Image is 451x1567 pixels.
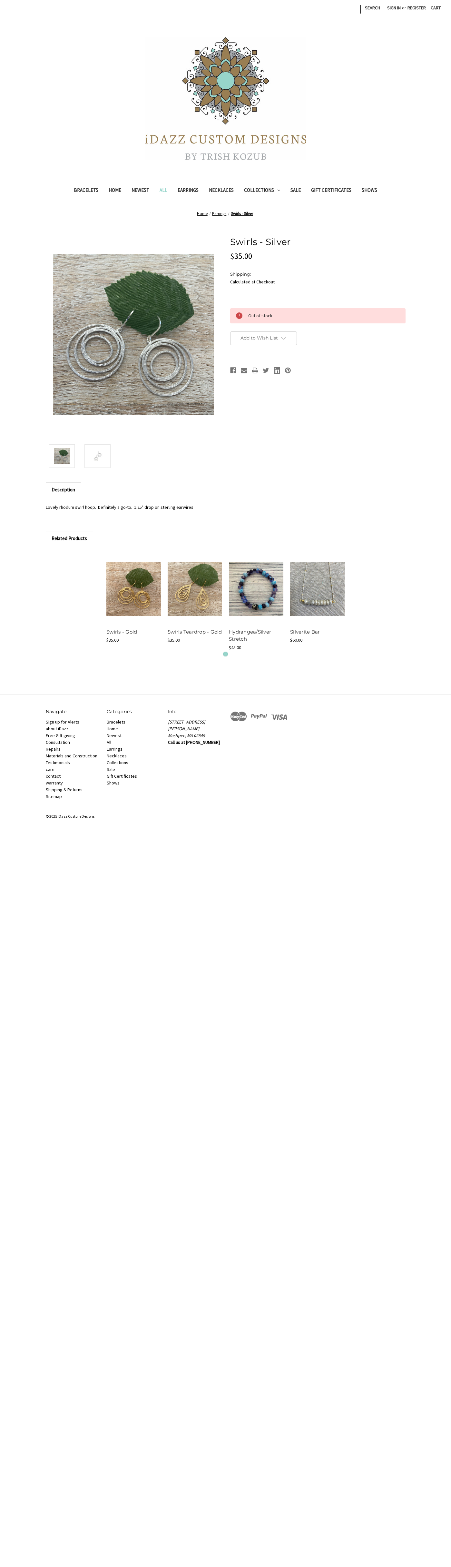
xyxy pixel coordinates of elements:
a: Sitemap [46,793,62,799]
a: Shipping & Returns [46,787,83,793]
a: Swirls - Gold [106,553,161,625]
img: Silverite Bar [290,562,345,616]
a: Shows [357,183,382,199]
img: Swirls Teardrop - Gold [168,562,222,616]
a: Description [46,483,81,497]
a: Collections [107,760,128,765]
a: Testimonials [46,760,70,765]
a: Bracelets [107,719,125,725]
nav: Breadcrumb [46,211,406,217]
a: Free Gift-giving Consultation [46,733,75,745]
a: Swirls Teardrop - Gold [168,553,222,625]
a: Bracelets [69,183,103,199]
a: care [46,766,54,772]
a: contact [46,773,61,779]
a: Necklaces [204,183,239,199]
h1: Swirls - Silver [230,235,406,249]
a: Collections [239,183,285,199]
li: | [359,3,361,15]
a: All [107,739,111,745]
button: 1 of 1 [223,652,228,656]
span: $60.00 [290,637,302,643]
a: Newest [107,733,122,738]
h5: Categories [107,708,161,715]
img: iDazz Custom Designs [145,37,306,160]
a: about iDazz [46,726,68,732]
a: Swirls Teardrop - Gold [168,629,222,635]
a: Home [197,211,208,216]
a: Sale [285,183,306,199]
strong: Call us at [PHONE_NUMBER] [168,739,220,745]
a: Earrings [107,746,123,752]
a: Gift Certificates [107,773,137,779]
a: Add to Wish List [230,331,297,345]
dt: Shipping: [230,271,404,278]
a: Silverite Bar [290,629,320,635]
a: Home [103,183,126,199]
a: Earrings [212,211,226,216]
a: Silverite Bar [290,553,345,625]
p: Lovely rhodum swirl hoop. Definitely a go-to. 1.25" drop on sterling earwires [46,504,406,511]
img: Swirls - Gold [106,562,161,616]
img: Swirls - Silver [54,445,70,467]
img: Swirls - Silver [53,254,214,415]
a: Home [107,726,118,732]
a: All [154,183,172,199]
h5: Info [168,708,222,715]
img: Hydrangea/Silver Stretch [229,562,283,616]
a: Swirls - Silver [231,211,253,216]
span: Add to Wish List [240,335,278,341]
a: warranty [46,780,63,786]
span: or [401,5,407,11]
a: Repairs [46,746,61,752]
span: $35.00 [168,637,180,643]
span: Cart [431,5,441,11]
h5: Navigate [46,708,100,715]
img: Swirls - Silver [90,445,106,467]
span: $45.00 [229,645,241,650]
a: Sign up for Alerts [46,719,79,725]
a: Shows [107,780,120,786]
a: Necklaces [107,753,127,759]
a: Sale [107,766,115,772]
p: © 2025 iDazz Custom Designs [46,813,406,819]
a: Earrings [172,183,204,199]
a: Hydrangea/Silver Stretch [229,629,271,642]
address: [STREET_ADDRESS][PERSON_NAME] Mashpee, MA 02649 [168,719,222,739]
span: $35.00 [106,637,119,643]
a: Newest [126,183,154,199]
dd: Calculated at Checkout [230,279,406,285]
a: Related Products [46,531,93,546]
a: Materials and Construction [46,753,97,759]
a: Hydrangea/Silver Stretch [229,553,283,625]
a: Gift Certificates [306,183,357,199]
a: Swirls - Gold [106,629,137,635]
span: $35.00 [230,251,252,261]
span: Out of stock [248,313,272,319]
